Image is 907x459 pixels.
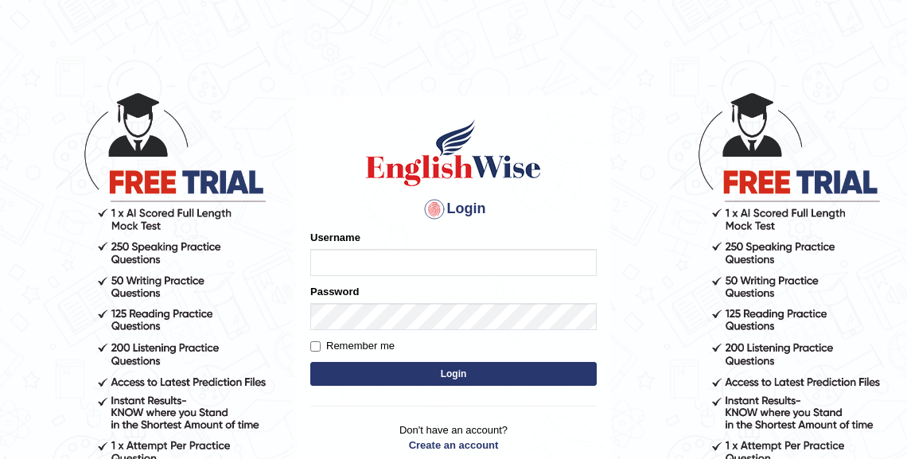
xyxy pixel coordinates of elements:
label: Remember me [310,338,395,354]
button: Login [310,362,597,386]
a: Create an account [310,438,597,453]
img: Logo of English Wise sign in for intelligent practice with AI [363,117,544,189]
label: Username [310,230,360,245]
h4: Login [310,196,597,222]
input: Remember me [310,341,321,352]
label: Password [310,284,359,299]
